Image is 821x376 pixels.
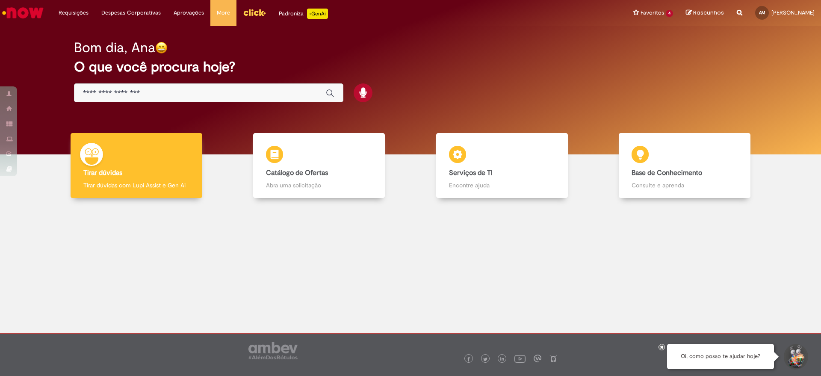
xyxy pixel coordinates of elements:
[783,344,808,370] button: Iniciar Conversa de Suporte
[449,181,555,189] p: Encontre ajuda
[279,9,328,19] div: Padroniza
[59,9,89,17] span: Requisições
[771,9,815,16] span: [PERSON_NAME]
[549,355,557,362] img: logo_footer_naosei.png
[307,9,328,19] p: +GenAi
[248,342,298,359] img: logo_footer_ambev_rotulo_gray.png
[410,133,594,198] a: Serviços de TI Encontre ajuda
[74,59,747,74] h2: O que você procura hoje?
[449,169,493,177] b: Serviços de TI
[534,355,541,362] img: logo_footer_workplace.png
[101,9,161,17] span: Despesas Corporativas
[155,41,168,54] img: happy-face.png
[632,181,738,189] p: Consulte e aprenda
[632,169,702,177] b: Base de Conhecimento
[514,353,526,364] img: logo_footer_youtube.png
[228,133,411,198] a: Catálogo de Ofertas Abra uma solicitação
[266,181,372,189] p: Abra uma solicitação
[74,40,155,55] h2: Bom dia, Ana
[467,357,471,361] img: logo_footer_facebook.png
[666,10,673,17] span: 4
[641,9,664,17] span: Favoritos
[759,10,765,15] span: AM
[45,133,228,198] a: Tirar dúvidas Tirar dúvidas com Lupi Assist e Gen Ai
[174,9,204,17] span: Aprovações
[83,169,122,177] b: Tirar dúvidas
[1,4,45,21] img: ServiceNow
[266,169,328,177] b: Catálogo de Ofertas
[243,6,266,19] img: click_logo_yellow_360x200.png
[667,344,774,369] div: Oi, como posso te ajudar hoje?
[500,357,505,362] img: logo_footer_linkedin.png
[594,133,777,198] a: Base de Conhecimento Consulte e aprenda
[686,9,724,17] a: Rascunhos
[83,181,189,189] p: Tirar dúvidas com Lupi Assist e Gen Ai
[693,9,724,17] span: Rascunhos
[217,9,230,17] span: More
[483,357,487,361] img: logo_footer_twitter.png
